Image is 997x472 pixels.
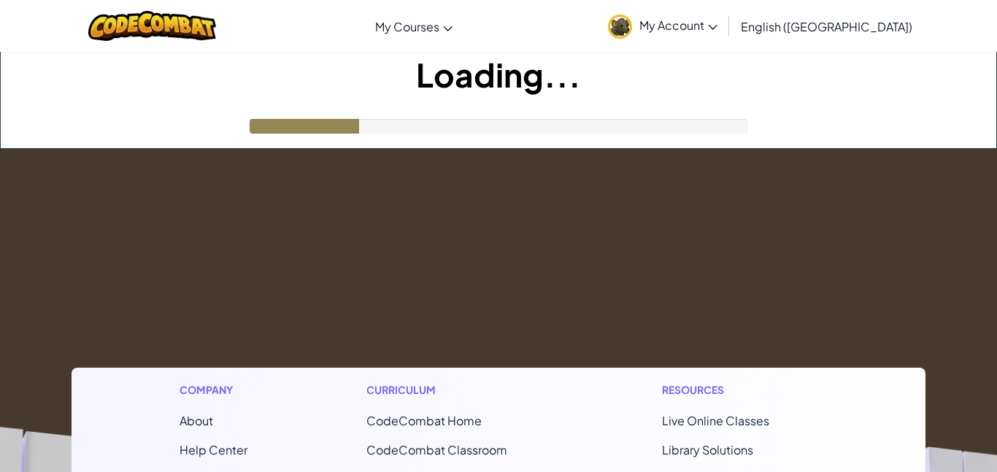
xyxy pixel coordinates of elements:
[608,15,632,39] img: avatar
[1,52,996,97] h1: Loading...
[368,7,460,46] a: My Courses
[662,442,753,457] a: Library Solutions
[734,7,920,46] a: English ([GEOGRAPHIC_DATA])
[180,382,247,398] h1: Company
[601,3,725,49] a: My Account
[366,382,543,398] h1: Curriculum
[180,442,247,457] a: Help Center
[662,382,817,398] h1: Resources
[741,19,912,34] span: English ([GEOGRAPHIC_DATA])
[88,11,216,41] img: CodeCombat logo
[639,18,717,33] span: My Account
[375,19,439,34] span: My Courses
[366,413,482,428] span: CodeCombat Home
[662,413,769,428] a: Live Online Classes
[366,442,507,457] a: CodeCombat Classroom
[180,413,213,428] a: About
